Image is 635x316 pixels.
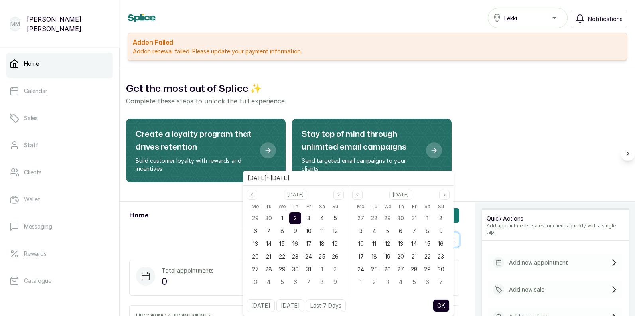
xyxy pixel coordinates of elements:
div: 17 Oct 2025 [302,237,315,250]
span: Fr [306,202,311,211]
span: 31 [306,266,311,273]
span: 15 [425,240,430,247]
p: Sales [24,114,38,122]
div: 24 Oct 2025 [302,250,315,263]
span: 16 [438,240,444,247]
div: 04 Nov 2025 [262,276,275,288]
span: 24 [357,266,364,273]
span: 9 [439,227,443,234]
span: 2 [333,266,337,273]
div: 02 Dec 2025 [367,276,381,288]
button: Select month [284,190,307,200]
p: 0 [162,275,214,289]
span: 12 [385,240,390,247]
div: 19 Oct 2025 [329,237,342,250]
div: 03 Nov 2025 [354,225,367,237]
span: 6 [294,278,297,285]
p: Addon renewal failed. Please update your payment information. [133,47,622,55]
a: Messaging [6,215,113,238]
div: 12 Nov 2025 [381,237,394,250]
a: Staff [6,134,113,156]
div: 04 Dec 2025 [394,276,407,288]
div: 07 Nov 2025 [408,225,421,237]
a: Rewards [6,243,113,265]
span: 4 [373,227,376,234]
span: 30 [292,266,299,273]
div: 05 Nov 2025 [276,276,289,288]
span: 23 [438,253,444,260]
div: Saturday [421,201,434,212]
span: 14 [411,240,417,247]
span: 11 [320,227,324,234]
div: 01 Nov 2025 [421,212,434,225]
span: 30 [265,215,272,221]
div: 15 Nov 2025 [421,237,434,250]
div: 09 Nov 2025 [434,225,448,237]
a: Clients [6,161,113,184]
span: 15 [279,240,285,247]
div: 27 Oct 2025 [354,212,367,225]
div: 03 Dec 2025 [381,276,394,288]
span: Mo [252,202,259,211]
div: 26 Oct 2025 [329,250,342,263]
span: 28 [411,266,418,273]
span: 3 [307,215,310,221]
span: 1 [281,215,283,221]
div: Monday [249,201,262,212]
span: 14 [266,240,272,247]
span: 20 [397,253,404,260]
span: Tu [266,202,272,211]
div: 08 Nov 2025 [421,225,434,237]
div: 29 Nov 2025 [421,263,434,276]
span: Sa [319,202,325,211]
div: Stay top of mind through unlimited email campaigns [292,118,452,182]
div: 17 Nov 2025 [354,250,367,263]
span: 10 [306,227,312,234]
button: Lekki [488,8,568,28]
div: 21 Nov 2025 [408,250,421,263]
span: 11 [372,240,376,247]
span: 20 [252,253,259,260]
button: Previous month [352,190,363,200]
span: 24 [305,253,312,260]
div: 07 Nov 2025 [302,276,315,288]
div: 21 Oct 2025 [262,250,275,263]
span: [DATE] [248,174,267,181]
span: Tu [371,202,377,211]
div: 27 Nov 2025 [394,263,407,276]
span: 22 [424,253,431,260]
div: Nov 2025 [354,201,448,288]
div: 10 Nov 2025 [354,237,367,250]
div: 05 Dec 2025 [408,276,421,288]
div: 15 Oct 2025 [276,237,289,250]
div: 29 Sep 2025 [249,212,262,225]
div: Sunday [329,201,342,212]
span: 4 [320,215,324,221]
div: 13 Oct 2025 [249,237,262,250]
span: 1 [321,266,323,273]
p: Home [24,60,39,68]
span: 19 [332,240,338,247]
span: 4 [399,278,402,285]
div: 25 Nov 2025 [367,263,381,276]
div: Wednesday [381,201,394,212]
div: 09 Oct 2025 [289,225,302,237]
span: 7 [439,278,443,285]
p: Calendar [24,87,47,95]
div: 31 Oct 2025 [408,212,421,225]
span: 10 [358,240,364,247]
div: 02 Nov 2025 [434,212,448,225]
span: 19 [385,253,390,260]
span: Notifications [588,15,623,23]
div: 28 Oct 2025 [367,212,381,225]
a: Home [6,53,113,75]
span: 5 [412,278,416,285]
div: 18 Nov 2025 [367,250,381,263]
span: 21 [266,253,271,260]
span: Lekki [504,14,517,22]
div: 27 Oct 2025 [249,263,262,276]
button: Previous month [247,190,257,200]
span: 8 [426,227,429,234]
span: Sa [424,202,430,211]
p: Clients [24,168,42,176]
